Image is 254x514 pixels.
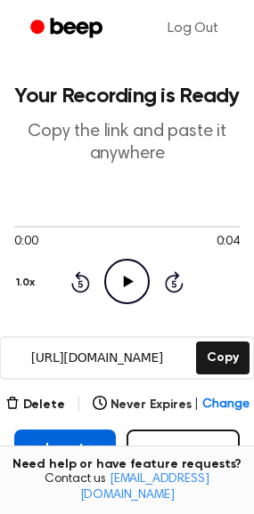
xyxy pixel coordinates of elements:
[14,85,240,107] h1: Your Recording is Ready
[127,430,240,486] button: Record
[18,12,119,46] a: Beep
[5,396,65,414] button: Delete
[14,233,37,252] span: 0:00
[14,430,116,486] button: Insert into Doc
[14,268,41,298] button: 1.0x
[93,396,250,414] button: Never Expires|Change
[202,396,249,414] span: Change
[11,472,243,503] span: Contact us
[76,394,82,415] span: |
[14,121,240,165] p: Copy the link and paste it anywhere
[196,341,249,374] button: Copy
[150,7,236,50] a: Log Out
[217,233,240,252] span: 0:04
[194,396,199,414] span: |
[80,473,209,502] a: [EMAIL_ADDRESS][DOMAIN_NAME]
